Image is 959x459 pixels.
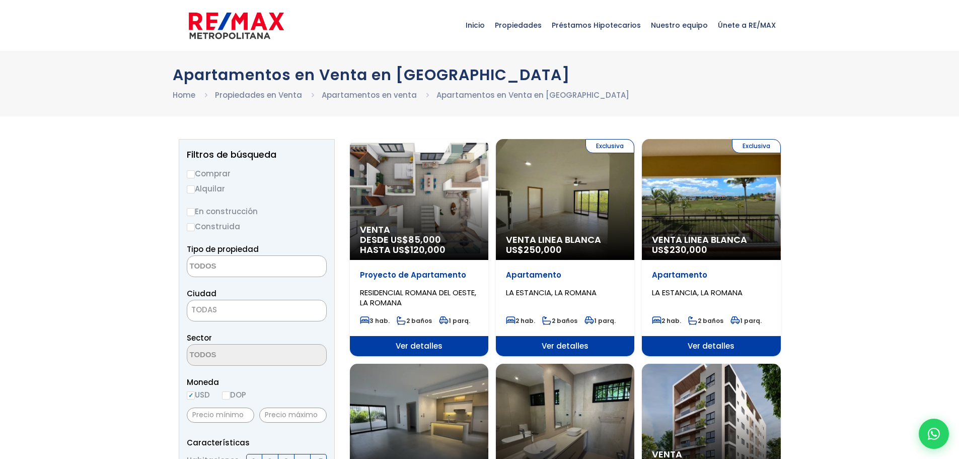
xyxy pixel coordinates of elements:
[652,235,770,245] span: Venta Linea Blanca
[506,243,562,256] span: US$
[642,336,780,356] span: Ver detalles
[652,243,707,256] span: US$
[187,244,259,254] span: Tipo de propiedad
[187,205,327,218] label: En construcción
[187,408,254,423] input: Precio mínimo
[646,10,713,40] span: Nuestro equipo
[187,436,327,449] p: Características
[222,388,246,401] label: DOP
[187,182,327,195] label: Alquilar
[187,333,212,343] span: Sector
[173,66,787,84] h1: Apartamentos en Venta en [GEOGRAPHIC_DATA]
[652,287,743,298] span: LA ESTANCIA, LA ROMANA
[652,316,681,325] span: 2 hab.
[187,185,195,193] input: Alquilar
[187,391,195,400] input: USD
[506,287,597,298] span: LA ESTANCIA, LA ROMANA
[173,90,195,100] a: Home
[350,336,488,356] span: Ver detalles
[732,139,781,153] span: Exclusiva
[187,300,327,321] span: TODAS
[652,270,770,280] p: Apartamento
[322,90,417,100] a: Apartamentos en venta
[506,270,624,280] p: Apartamento
[670,243,707,256] span: 230,000
[490,10,547,40] span: Propiedades
[542,316,577,325] span: 2 baños
[584,316,616,325] span: 1 parq.
[191,304,217,315] span: TODAS
[215,90,302,100] a: Propiedades en Venta
[730,316,762,325] span: 1 parq.
[547,10,646,40] span: Préstamos Hipotecarios
[360,270,478,280] p: Proyecto de Apartamento
[410,243,446,256] span: 120,000
[360,225,478,235] span: Venta
[506,235,624,245] span: Venta Linea Blanca
[187,150,327,160] h2: Filtros de búsqueda
[222,391,230,400] input: DOP
[688,316,723,325] span: 2 baños
[350,139,488,356] a: Venta DESDE US$85,000 HASTA US$120,000 Proyecto de Apartamento RESIDENCIAL ROMANA DEL OESTE, LA R...
[713,10,781,40] span: Únete a RE/MAX
[496,139,634,356] a: Exclusiva Venta Linea Blanca US$250,000 Apartamento LA ESTANCIA, LA ROMANA 2 hab. 2 baños 1 parq....
[187,388,210,401] label: USD
[187,220,327,233] label: Construida
[187,376,327,388] span: Moneda
[436,89,629,101] li: Apartamentos en Venta en [GEOGRAPHIC_DATA]
[506,316,535,325] span: 2 hab.
[360,245,478,255] span: HASTA US$
[496,336,634,356] span: Ver detalles
[189,11,284,41] img: remax-metropolitana-logo
[187,167,327,180] label: Comprar
[187,256,285,278] textarea: Search
[397,316,432,325] span: 2 baños
[408,233,441,246] span: 85,000
[461,10,490,40] span: Inicio
[360,235,478,255] span: DESDE US$
[187,170,195,178] input: Comprar
[187,345,285,366] textarea: Search
[187,223,195,231] input: Construida
[524,243,562,256] span: 250,000
[360,316,390,325] span: 3 hab.
[360,287,476,308] span: RESIDENCIAL ROMANA DEL OESTE, LA ROMANA
[187,208,195,216] input: En construcción
[259,408,327,423] input: Precio máximo
[187,303,326,317] span: TODAS
[585,139,634,153] span: Exclusiva
[187,288,216,299] span: Ciudad
[439,316,470,325] span: 1 parq.
[642,139,780,356] a: Exclusiva Venta Linea Blanca US$230,000 Apartamento LA ESTANCIA, LA ROMANA 2 hab. 2 baños 1 parq....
